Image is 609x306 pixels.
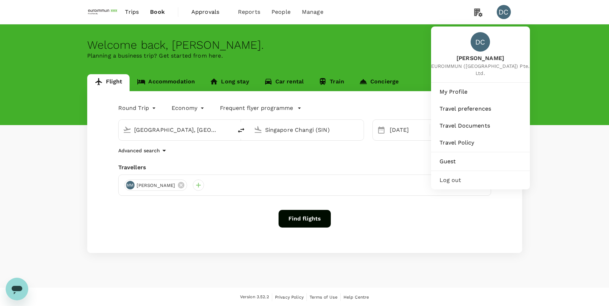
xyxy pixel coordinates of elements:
[118,102,158,114] div: Round Trip
[344,295,369,300] span: Help Centre
[310,293,338,301] a: Terms of Use
[431,63,530,77] span: EUROIMMUN ([GEOGRAPHIC_DATA]) Pte. Ltd.
[344,293,369,301] a: Help Centre
[434,118,527,134] a: Travel Documents
[150,8,165,16] span: Book
[220,104,293,112] p: Frequent flyer programme
[471,32,490,52] div: DC
[240,294,269,301] span: Version 3.52.2
[265,124,349,135] input: Going to
[118,146,168,155] button: Advanced search
[118,147,160,154] p: Advanced search
[130,74,202,91] a: Accommodation
[310,295,338,300] span: Terms of Use
[87,74,130,91] a: Flight
[434,154,527,169] a: Guest
[440,105,521,113] span: Travel preferences
[124,180,187,191] div: MM[PERSON_NAME]
[352,74,406,91] a: Concierge
[440,122,521,130] span: Travel Documents
[172,102,206,114] div: Economy
[279,210,331,228] button: Find flights
[257,74,311,91] a: Car rental
[434,172,527,188] div: Log out
[220,104,301,112] button: Frequent flyer programme
[387,123,428,137] div: [DATE]
[440,139,521,147] span: Travel Policy
[302,8,323,16] span: Manage
[202,74,256,91] a: Long stay
[191,8,227,16] span: Approvals
[87,39,522,52] div: Welcome back , [PERSON_NAME] .
[134,124,218,135] input: Depart from
[434,84,527,100] a: My Profile
[228,129,229,130] button: Open
[132,182,180,189] span: [PERSON_NAME]
[359,129,360,130] button: Open
[126,181,135,189] div: MM
[271,8,291,16] span: People
[497,5,511,19] div: DC
[87,4,120,20] img: EUROIMMUN (South East Asia) Pte. Ltd.
[275,295,304,300] span: Privacy Policy
[233,122,250,139] button: delete
[311,74,352,91] a: Train
[87,52,522,60] p: Planning a business trip? Get started from here.
[440,88,521,96] span: My Profile
[431,54,530,63] span: [PERSON_NAME]
[125,8,139,16] span: Trips
[434,101,527,117] a: Travel preferences
[275,293,304,301] a: Privacy Policy
[238,8,260,16] span: Reports
[6,278,28,300] iframe: Button to launch messaging window
[440,176,521,184] span: Log out
[434,135,527,151] a: Travel Policy
[440,157,521,166] span: Guest
[118,163,491,172] div: Travellers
